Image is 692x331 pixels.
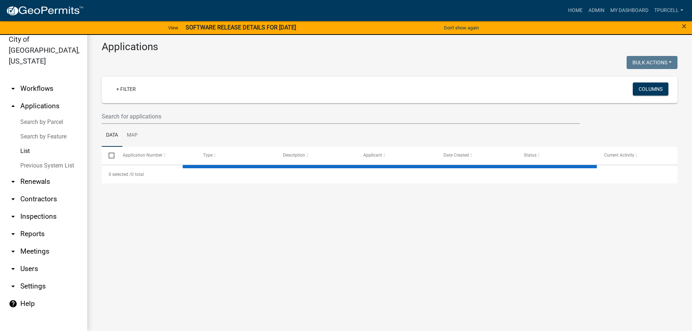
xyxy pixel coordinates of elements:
span: Date Created [444,153,469,158]
i: help [9,299,17,308]
span: Applicant [363,153,382,158]
i: arrow_drop_down [9,195,17,203]
span: Type [203,153,213,158]
datatable-header-cell: Current Activity [597,147,677,164]
datatable-header-cell: Status [517,147,597,164]
datatable-header-cell: Application Number [116,147,196,164]
datatable-header-cell: Applicant [356,147,437,164]
a: Map [122,124,142,147]
input: Search for applications [102,109,580,124]
span: Description [283,153,305,158]
strong: SOFTWARE RELEASE DETAILS FOR [DATE] [186,24,296,31]
span: 0 selected / [109,172,131,177]
a: Data [102,124,122,147]
button: Bulk Actions [627,56,677,69]
span: Application Number [123,153,162,158]
span: Current Activity [604,153,634,158]
a: View [165,22,181,34]
datatable-header-cell: Select [102,147,116,164]
datatable-header-cell: Date Created [437,147,517,164]
h3: Applications [102,41,677,53]
a: My Dashboard [607,4,651,17]
div: 0 total [102,165,677,183]
datatable-header-cell: Description [276,147,356,164]
i: arrow_drop_down [9,265,17,273]
i: arrow_drop_down [9,247,17,256]
i: arrow_drop_down [9,84,17,93]
datatable-header-cell: Type [196,147,276,164]
button: Close [682,22,687,31]
span: × [682,21,687,31]
a: Home [565,4,586,17]
button: Columns [633,82,668,96]
i: arrow_drop_down [9,230,17,238]
i: arrow_drop_up [9,102,17,110]
i: arrow_drop_down [9,282,17,291]
a: Admin [586,4,607,17]
button: Don't show again [441,22,482,34]
i: arrow_drop_down [9,177,17,186]
span: Status [524,153,537,158]
a: + Filter [110,82,142,96]
i: arrow_drop_down [9,212,17,221]
a: Tpurcell [651,4,686,17]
